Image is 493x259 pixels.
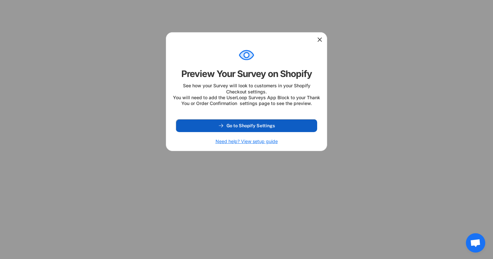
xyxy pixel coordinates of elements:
[181,68,312,80] div: Preview Your Survey on Shopify
[466,233,485,253] a: Chat öffnen
[173,83,320,106] div: See how your Survey will look to customers in your Shopify Checkout settings. You will need to ad...
[216,139,278,144] h6: Need help? View setup guide
[176,119,317,132] button: Go to Shopify Settings
[226,123,275,128] span: Go to Shopify Settings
